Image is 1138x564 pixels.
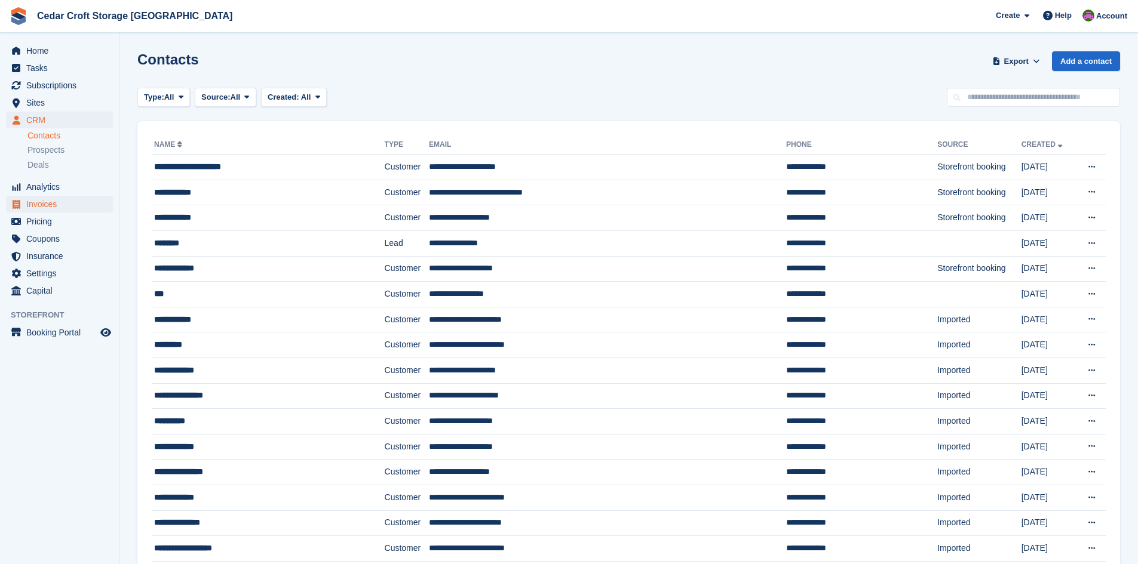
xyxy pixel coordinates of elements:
[937,135,1022,155] th: Source
[26,178,98,195] span: Analytics
[937,536,1022,562] td: Imported
[786,135,937,155] th: Phone
[1022,383,1075,409] td: [DATE]
[6,324,113,341] a: menu
[937,205,1022,231] td: Storefront booking
[385,409,430,434] td: Customer
[1022,230,1075,256] td: [DATE]
[1022,485,1075,510] td: [DATE]
[385,357,430,383] td: Customer
[1022,140,1065,149] a: Created
[385,256,430,282] td: Customer
[231,91,241,103] span: All
[144,91,164,103] span: Type:
[385,485,430,510] td: Customer
[1055,10,1072,21] span: Help
[26,77,98,94] span: Subscriptions
[937,383,1022,409] td: Imported
[937,485,1022,510] td: Imported
[26,42,98,59] span: Home
[385,180,430,205] td: Customer
[6,178,113,195] a: menu
[385,383,430,409] td: Customer
[385,230,430,256] td: Lead
[385,135,430,155] th: Type
[26,248,98,264] span: Insurance
[990,51,1042,71] button: Export
[937,460,1022,485] td: Imported
[937,357,1022,383] td: Imported
[6,77,113,94] a: menu
[937,307,1022,332] td: Imported
[154,140,185,149] a: Name
[137,51,199,67] h1: Contacts
[99,325,113,340] a: Preview store
[1022,332,1075,358] td: [DATE]
[1082,10,1094,21] img: Mark Orchard
[385,536,430,562] td: Customer
[268,93,299,101] span: Created:
[26,324,98,341] span: Booking Portal
[1022,205,1075,231] td: [DATE]
[27,144,113,156] a: Prospects
[1022,256,1075,282] td: [DATE]
[6,112,113,128] a: menu
[6,230,113,247] a: menu
[385,307,430,332] td: Customer
[26,60,98,76] span: Tasks
[26,230,98,247] span: Coupons
[385,460,430,485] td: Customer
[10,7,27,25] img: stora-icon-8386f47178a22dfd0bd8f6a31ec36ba5ce8667c1dd55bd0f319d3a0aa187defe.svg
[26,196,98,212] span: Invoices
[1004,56,1029,67] span: Export
[385,205,430,231] td: Customer
[301,93,311,101] span: All
[1022,460,1075,485] td: [DATE]
[261,88,327,107] button: Created: All
[429,135,786,155] th: Email
[6,248,113,264] a: menu
[11,309,119,321] span: Storefront
[1022,409,1075,434] td: [DATE]
[1022,536,1075,562] td: [DATE]
[1022,155,1075,180] td: [DATE]
[385,155,430,180] td: Customer
[1022,357,1075,383] td: [DATE]
[1052,51,1120,71] a: Add a contact
[1022,282,1075,307] td: [DATE]
[6,265,113,282] a: menu
[1022,510,1075,536] td: [DATE]
[1096,10,1127,22] span: Account
[937,180,1022,205] td: Storefront booking
[385,332,430,358] td: Customer
[996,10,1020,21] span: Create
[26,282,98,299] span: Capital
[26,213,98,230] span: Pricing
[26,112,98,128] span: CRM
[1022,307,1075,332] td: [DATE]
[27,159,49,171] span: Deals
[6,196,113,212] a: menu
[937,332,1022,358] td: Imported
[164,91,174,103] span: All
[6,94,113,111] a: menu
[385,510,430,536] td: Customer
[26,94,98,111] span: Sites
[937,155,1022,180] td: Storefront booking
[6,213,113,230] a: menu
[201,91,230,103] span: Source:
[27,144,65,156] span: Prospects
[385,434,430,460] td: Customer
[937,434,1022,460] td: Imported
[27,130,113,141] a: Contacts
[937,510,1022,536] td: Imported
[6,282,113,299] a: menu
[27,159,113,171] a: Deals
[937,409,1022,434] td: Imported
[1022,180,1075,205] td: [DATE]
[137,88,190,107] button: Type: All
[195,88,256,107] button: Source: All
[385,282,430,307] td: Customer
[32,6,237,26] a: Cedar Croft Storage [GEOGRAPHIC_DATA]
[937,256,1022,282] td: Storefront booking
